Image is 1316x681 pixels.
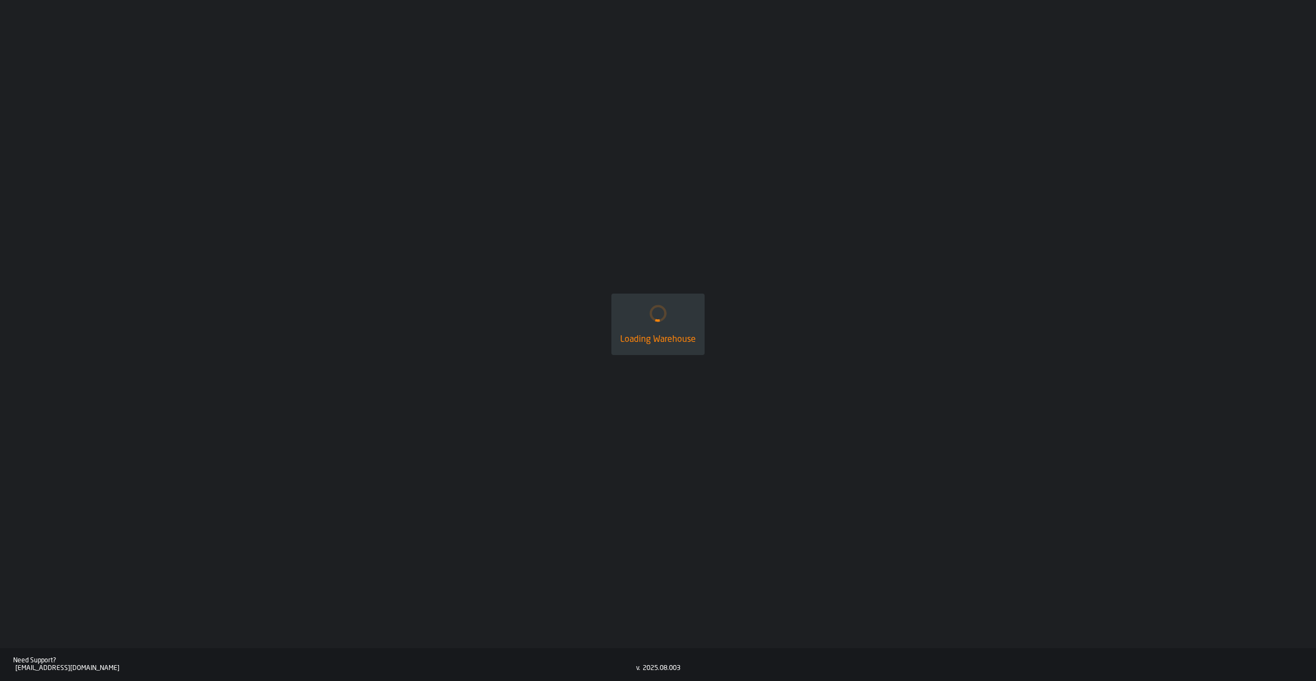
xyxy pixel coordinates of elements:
[13,657,636,665] div: Need Support?
[15,665,636,672] div: [EMAIL_ADDRESS][DOMAIN_NAME]
[643,665,680,672] div: 2025.08.003
[620,333,696,346] div: Loading Warehouse
[636,665,640,672] div: v.
[13,657,636,672] a: Need Support?[EMAIL_ADDRESS][DOMAIN_NAME]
